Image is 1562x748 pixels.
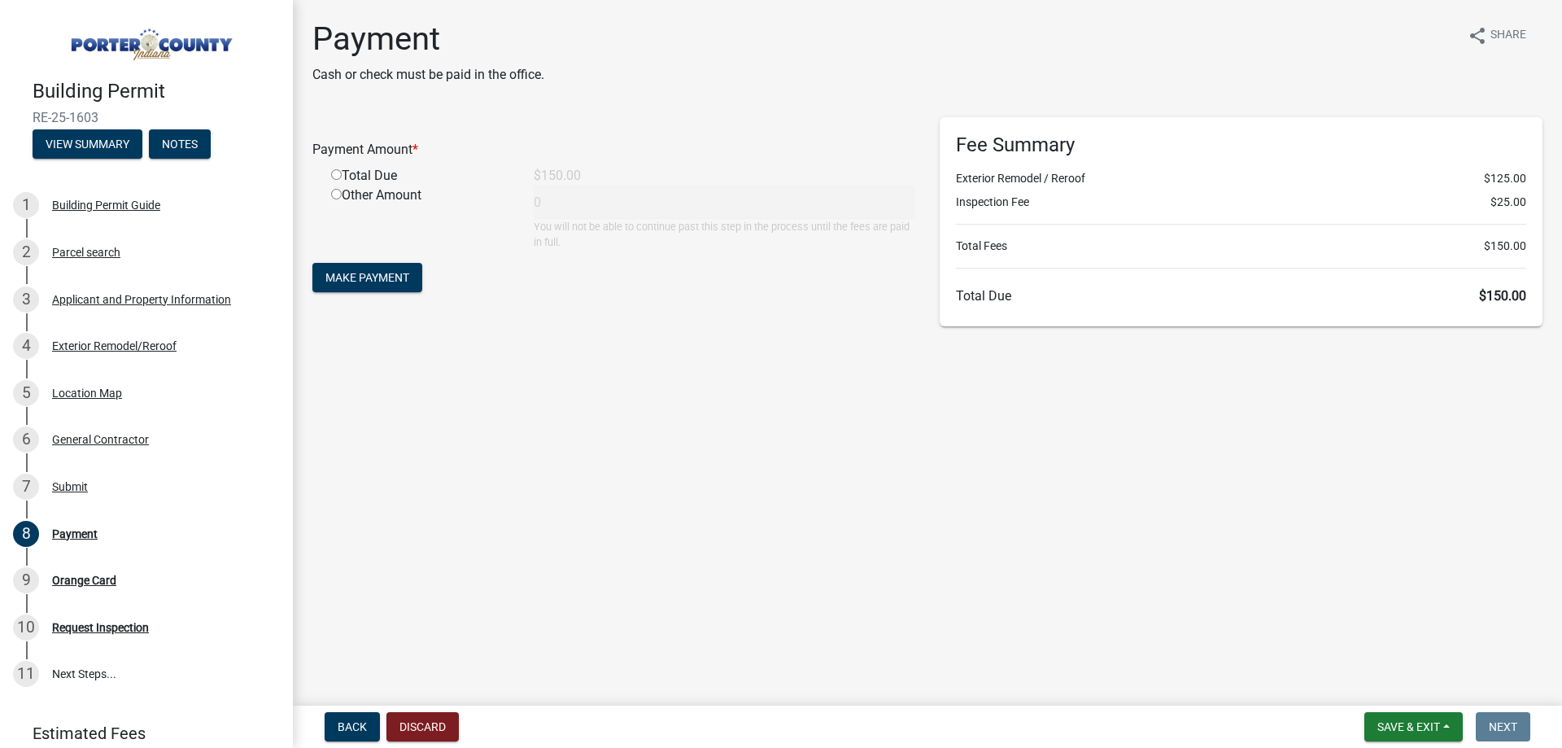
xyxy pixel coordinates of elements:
div: Payment [52,528,98,540]
div: Orange Card [52,575,116,586]
div: 7 [13,474,39,500]
span: $25.00 [1490,194,1526,211]
div: Submit [52,481,88,492]
span: $125.00 [1484,170,1526,187]
div: 10 [13,615,39,641]
div: 9 [13,567,39,593]
span: $150.00 [1484,238,1526,255]
p: Cash or check must be paid in the office. [312,65,544,85]
div: 6 [13,426,39,453]
div: Building Permit Guide [52,199,160,211]
h6: Fee Summary [956,133,1526,157]
h4: Building Permit [33,80,280,103]
div: 4 [13,333,39,359]
div: Location Map [52,387,122,399]
div: 5 [13,380,39,406]
button: shareShare [1455,20,1539,51]
button: Save & Exit [1364,712,1463,741]
li: Total Fees [956,238,1526,255]
div: General Contractor [52,434,149,445]
div: 3 [13,287,39,313]
wm-modal-confirm: Notes [149,138,211,151]
h6: Total Due [956,288,1526,304]
span: Make Payment [325,271,409,284]
button: Notes [149,129,211,159]
span: Share [1490,26,1526,46]
li: Exterior Remodel / Reroof [956,170,1526,187]
div: 2 [13,239,39,265]
span: Next [1489,720,1517,733]
div: Parcel search [52,247,120,258]
div: Other Amount [319,186,521,250]
div: 8 [13,521,39,547]
div: Exterior Remodel/Reroof [52,340,177,352]
span: Back [338,720,367,733]
button: Discard [386,712,459,741]
button: Back [325,712,380,741]
div: 1 [13,192,39,218]
div: 11 [13,661,39,687]
div: Total Due [319,166,521,186]
img: Porter County, Indiana [33,17,267,63]
button: Next [1476,712,1530,741]
div: Request Inspection [52,622,149,633]
div: Payment Amount [300,140,927,160]
span: RE-25-1603 [33,110,260,125]
span: $150.00 [1479,288,1526,304]
div: Applicant and Property Information [52,294,231,305]
li: Inspection Fee [956,194,1526,211]
i: share [1468,26,1487,46]
button: View Summary [33,129,142,159]
button: Make Payment [312,263,422,292]
h1: Payment [312,20,544,59]
span: Save & Exit [1377,720,1440,733]
wm-modal-confirm: Summary [33,138,142,151]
